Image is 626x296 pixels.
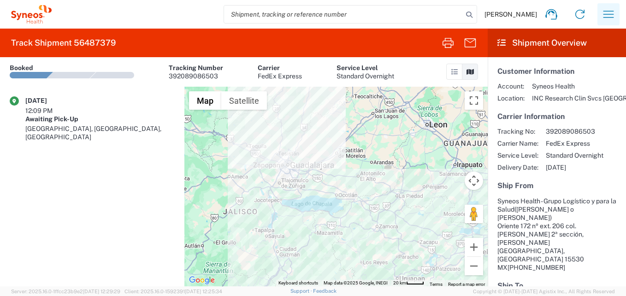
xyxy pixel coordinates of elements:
div: 12:09 PM [25,107,71,115]
span: Delivery Date: [497,163,538,172]
span: Standard Overnight [546,151,603,160]
div: 392089086503 [169,72,223,80]
span: Service Level: [497,151,538,160]
span: 392089086503 [546,127,603,136]
button: Toggle fullscreen view [465,91,483,110]
div: [GEOGRAPHIC_DATA], [GEOGRAPHIC_DATA], [GEOGRAPHIC_DATA] [25,124,175,141]
span: [PERSON_NAME] [484,10,537,18]
button: Show satellite imagery [221,91,267,110]
span: ([PERSON_NAME] o [PERSON_NAME]) [497,206,574,221]
input: Shipment, tracking or reference number [224,6,463,23]
address: [GEOGRAPHIC_DATA], [GEOGRAPHIC_DATA] 15530 MX [497,197,616,272]
a: Report a map error [448,282,485,287]
button: Map camera controls [465,172,483,190]
button: Zoom out [465,257,483,275]
div: Service Level [337,64,394,72]
span: Syneos Health - Grupo Logístico y para la Salud [497,197,616,213]
span: [PHONE_NUMBER] [508,264,565,271]
span: 20 km [393,280,406,285]
span: Account: [497,82,525,90]
div: Tracking Number [169,64,223,72]
button: Show street map [189,91,221,110]
h5: Carrier Information [497,112,616,121]
a: Open this area in Google Maps (opens a new window) [187,274,217,286]
h5: Ship From [497,181,616,190]
div: Carrier [258,64,302,72]
span: [DATE] 12:25:34 [185,289,222,294]
span: FedEx Express [546,139,603,148]
span: Map data ©2025 Google, INEGI [324,280,388,285]
span: Carrier Name: [497,139,538,148]
span: [DATE] [546,163,603,172]
a: Feedback [313,288,337,294]
div: Awaiting Pick-Up [25,115,175,123]
div: Booked [10,64,33,72]
span: Tracking No: [497,127,538,136]
button: Keyboard shortcuts [278,280,318,286]
h5: Ship To [497,281,616,290]
h5: Customer Information [497,67,616,76]
a: Support [290,288,313,294]
span: Server: 2025.16.0-1ffcc23b9e2 [11,289,120,294]
div: Standard Overnight [337,72,394,80]
div: [DATE] [25,96,71,105]
span: [DATE] 12:29:29 [83,289,120,294]
span: Location: [497,94,525,102]
img: Google [187,274,217,286]
span: Copyright © [DATE]-[DATE] Agistix Inc., All Rights Reserved [473,287,615,296]
span: Oriente 172 nº ext. 206 col. [PERSON_NAME] 2ª sección, [PERSON_NAME] [497,222,584,246]
button: Drag Pegman onto the map to open Street View [465,205,483,223]
button: Map Scale: 20 km per 35 pixels [390,280,427,286]
div: FedEx Express [258,72,302,80]
h2: Track Shipment 56487379 [11,37,116,48]
a: Terms [430,282,443,287]
header: Shipment Overview [488,29,626,57]
span: Client: 2025.16.0-1592391 [124,289,222,294]
button: Zoom in [465,238,483,256]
